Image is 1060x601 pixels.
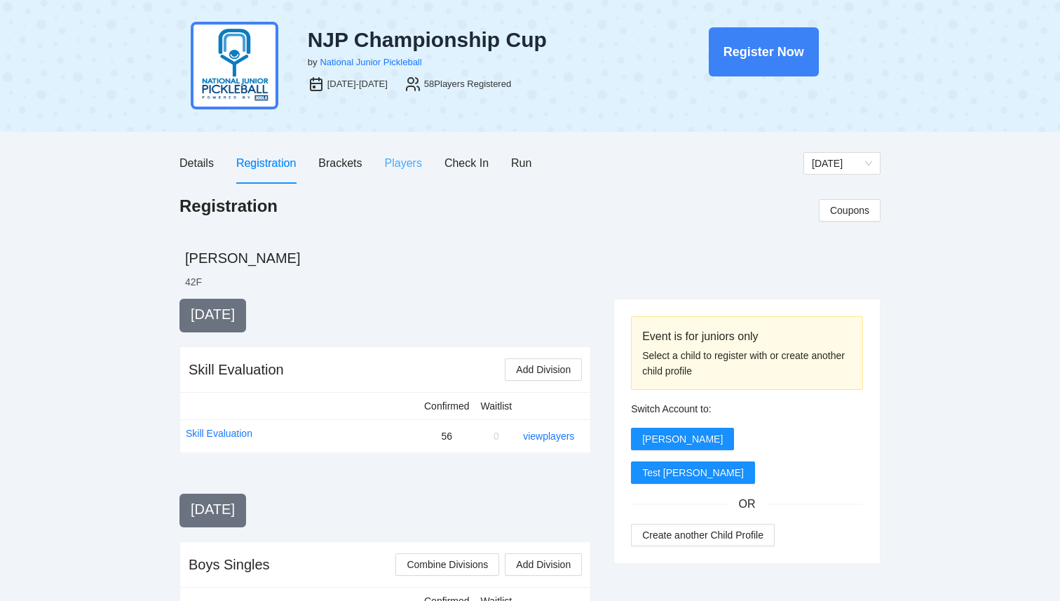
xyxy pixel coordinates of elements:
[236,154,296,172] div: Registration
[642,465,744,480] span: Test [PERSON_NAME]
[318,154,362,172] div: Brackets
[505,358,582,381] button: Add Division
[185,275,202,289] li: 42 F
[631,428,734,450] button: [PERSON_NAME]
[631,461,755,484] button: Test [PERSON_NAME]
[728,495,767,513] span: OR
[320,57,421,67] a: National Junior Pickleball
[395,553,499,576] button: Combine Divisions
[191,22,278,109] img: njp-logo2.png
[709,27,819,76] button: Register Now
[189,360,284,379] div: Skill Evaluation
[631,524,775,546] button: Create another Child Profile
[407,557,488,572] span: Combine Divisions
[631,401,863,417] div: Switch Account to:
[179,154,214,172] div: Details
[494,431,499,442] span: 0
[191,501,235,517] span: [DATE]
[642,348,852,379] div: Select a child to register with or create another child profile
[516,362,571,377] span: Add Division
[812,153,872,174] span: Thursday
[308,27,636,53] div: NJP Championship Cup
[327,77,388,91] div: [DATE]-[DATE]
[308,55,318,69] div: by
[642,431,723,447] span: [PERSON_NAME]
[830,203,869,218] span: Coupons
[444,154,489,172] div: Check In
[819,199,881,222] button: Coupons
[505,553,582,576] button: Add Division
[186,426,252,441] a: Skill Evaluation
[424,77,511,91] div: 58 Players Registered
[419,419,475,452] td: 56
[511,154,531,172] div: Run
[179,195,278,217] h1: Registration
[642,527,763,543] span: Create another Child Profile
[191,306,235,322] span: [DATE]
[523,431,574,442] a: view players
[424,398,470,414] div: Confirmed
[385,154,422,172] div: Players
[481,398,512,414] div: Waitlist
[185,248,881,268] h2: [PERSON_NAME]
[189,555,270,574] div: Boys Singles
[516,557,571,572] span: Add Division
[642,327,852,345] div: Event is for juniors only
